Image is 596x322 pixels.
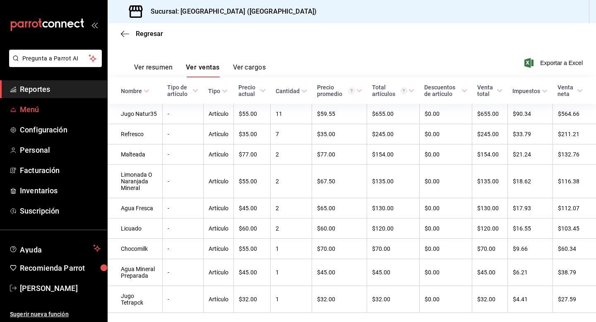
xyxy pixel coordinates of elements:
[348,88,355,94] svg: Precio promedio = Total artículos / cantidad
[203,219,233,239] td: Artículo
[553,286,596,313] td: $27.59
[167,84,191,97] div: Tipo de artículo
[271,198,312,219] td: 2
[20,144,101,156] span: Personal
[20,185,101,196] span: Inventarios
[233,239,271,259] td: $55.00
[208,88,228,94] span: Tipo
[20,205,101,216] span: Suscripción
[271,165,312,198] td: 2
[472,165,507,198] td: $135.00
[312,286,367,313] td: $32.00
[271,259,312,286] td: 1
[162,239,203,259] td: -
[167,84,198,97] span: Tipo de artículo
[108,165,162,198] td: Limonada O Naranjada Mineral
[136,30,163,38] span: Regresar
[553,219,596,239] td: $103.45
[372,84,415,97] span: Total artículos
[507,259,553,286] td: $6.21
[108,219,162,239] td: Licuado
[317,84,362,97] span: Precio promedio
[6,60,102,69] a: Pregunta a Parrot AI
[233,198,271,219] td: $45.00
[203,286,233,313] td: Artículo
[472,198,507,219] td: $130.00
[91,22,98,28] button: open_drawer_menu
[472,144,507,165] td: $154.00
[512,88,540,94] div: Impuestos
[22,54,89,63] span: Pregunta a Parrot AI
[162,286,203,313] td: -
[367,104,420,124] td: $655.00
[424,84,467,97] span: Descuentos de artículo
[312,124,367,144] td: $35.00
[10,310,101,319] span: Sugerir nueva función
[553,104,596,124] td: $564.66
[9,50,102,67] button: Pregunta a Parrot AI
[162,144,203,165] td: -
[121,88,149,94] span: Nombre
[424,84,460,97] div: Descuentos de artículo
[472,259,507,286] td: $45.00
[186,63,220,77] button: Ver ventas
[526,58,583,68] button: Exportar a Excel
[276,88,307,94] span: Cantidad
[312,104,367,124] td: $59.55
[108,124,162,144] td: Refresco
[367,124,420,144] td: $245.00
[553,239,596,259] td: $60.34
[134,63,266,77] div: navigation tabs
[238,84,266,97] span: Precio actual
[317,84,355,97] div: Precio promedio
[419,219,472,239] td: $0.00
[472,286,507,313] td: $32.00
[271,239,312,259] td: 1
[419,144,472,165] td: $0.00
[162,198,203,219] td: -
[507,198,553,219] td: $17.93
[108,144,162,165] td: Malteada
[558,84,583,97] span: Venta neta
[419,165,472,198] td: $0.00
[203,124,233,144] td: Artículo
[472,124,507,144] td: $245.00
[233,219,271,239] td: $60.00
[20,262,101,274] span: Recomienda Parrot
[312,165,367,198] td: $67.50
[233,104,271,124] td: $55.00
[162,104,203,124] td: -
[271,104,312,124] td: 11
[472,104,507,124] td: $655.00
[203,239,233,259] td: Artículo
[108,259,162,286] td: Agua Mineral Preparada
[271,286,312,313] td: 1
[271,144,312,165] td: 2
[419,286,472,313] td: $0.00
[507,219,553,239] td: $16.55
[419,259,472,286] td: $0.00
[507,144,553,165] td: $21.24
[108,198,162,219] td: Agua Fresca
[108,104,162,124] td: Jugo Natur35
[419,198,472,219] td: $0.00
[312,259,367,286] td: $45.00
[367,239,420,259] td: $70.00
[162,124,203,144] td: -
[20,84,101,95] span: Reportes
[233,165,271,198] td: $55.00
[203,259,233,286] td: Artículo
[367,198,420,219] td: $130.00
[162,219,203,239] td: -
[233,259,271,286] td: $45.00
[512,88,548,94] span: Impuestos
[401,88,407,94] svg: El total artículos considera cambios de precios en los artículos así como costos adicionales por ...
[233,124,271,144] td: $35.00
[108,286,162,313] td: Jugo Tetrapck
[367,286,420,313] td: $32.00
[553,144,596,165] td: $132.76
[121,88,142,94] div: Nombre
[419,239,472,259] td: $0.00
[553,259,596,286] td: $38.79
[419,104,472,124] td: $0.00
